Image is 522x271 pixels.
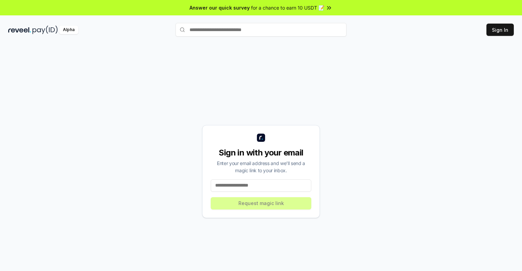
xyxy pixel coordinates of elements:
[32,26,58,34] img: pay_id
[211,147,311,158] div: Sign in with your email
[190,4,250,11] span: Answer our quick survey
[251,4,324,11] span: for a chance to earn 10 USDT 📝
[59,26,78,34] div: Alpha
[257,134,265,142] img: logo_small
[8,26,31,34] img: reveel_dark
[211,160,311,174] div: Enter your email address and we’ll send a magic link to your inbox.
[486,24,514,36] button: Sign In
